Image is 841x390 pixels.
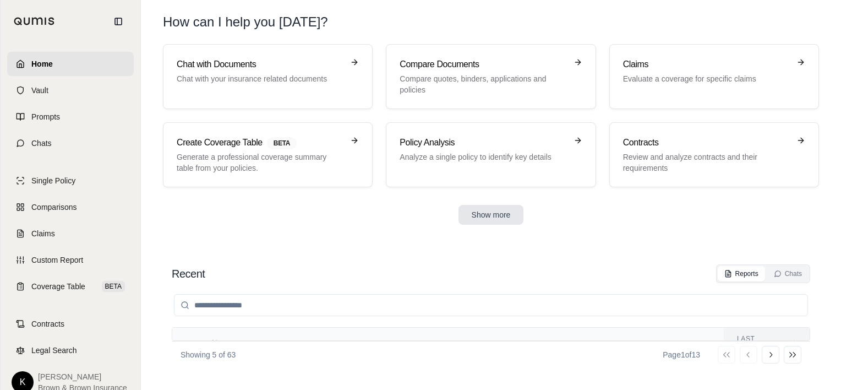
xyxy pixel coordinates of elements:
[718,266,765,281] button: Reports
[177,73,343,84] p: Chat with your insurance related documents
[38,371,127,382] span: [PERSON_NAME]
[177,136,343,149] h3: Create Coverage Table
[400,73,566,95] p: Compare quotes, binders, applications and policies
[31,228,55,239] span: Claims
[386,44,596,109] a: Compare DocumentsCompare quotes, binders, applications and policies
[177,151,343,174] p: Generate a professional coverage summary table from your policies.
[102,281,125,292] span: BETA
[380,328,604,359] th: Files
[7,338,134,362] a: Legal Search
[110,13,127,30] button: Collapse sidebar
[7,221,134,246] a: Claims
[31,111,60,122] span: Prompts
[604,328,724,359] th: Report Type
[7,78,134,102] a: Vault
[31,175,75,186] span: Single Policy
[31,345,77,356] span: Legal Search
[7,274,134,299] a: Coverage TableBETA
[609,44,819,109] a: ClaimsEvaluate a coverage for specific claims
[31,202,77,213] span: Comparisons
[163,13,819,31] h1: How can I help you [DATE]?
[31,58,53,69] span: Home
[767,266,809,281] button: Chats
[185,339,367,348] div: Name
[458,205,524,225] button: Show more
[724,269,758,278] div: Reports
[774,269,802,278] div: Chats
[623,73,790,84] p: Evaluate a coverage for specific claims
[7,312,134,336] a: Contracts
[31,318,64,329] span: Contracts
[7,131,134,155] a: Chats
[7,248,134,272] a: Custom Report
[181,349,236,360] p: Showing 5 of 63
[663,349,700,360] div: Page 1 of 13
[31,254,83,266] span: Custom Report
[163,44,373,109] a: Chat with DocumentsChat with your insurance related documents
[7,169,134,193] a: Single Policy
[163,122,373,187] a: Create Coverage TableBETAGenerate a professional coverage summary table from your policies.
[7,195,134,219] a: Comparisons
[386,122,596,187] a: Policy AnalysisAnalyze a single policy to identify key details
[400,58,566,71] h3: Compare Documents
[7,52,134,76] a: Home
[623,58,790,71] h3: Claims
[400,136,566,149] h3: Policy Analysis
[737,334,796,352] div: Last modified
[172,266,205,281] h2: Recent
[31,85,48,96] span: Vault
[177,58,343,71] h3: Chat with Documents
[31,138,52,149] span: Chats
[14,17,55,25] img: Qumis Logo
[623,136,790,149] h3: Contracts
[623,151,790,174] p: Review and analyze contracts and their requirements
[31,281,85,292] span: Coverage Table
[7,105,134,129] a: Prompts
[400,151,566,162] p: Analyze a single policy to identify key details
[609,122,819,187] a: ContractsReview and analyze contracts and their requirements
[267,137,297,149] span: BETA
